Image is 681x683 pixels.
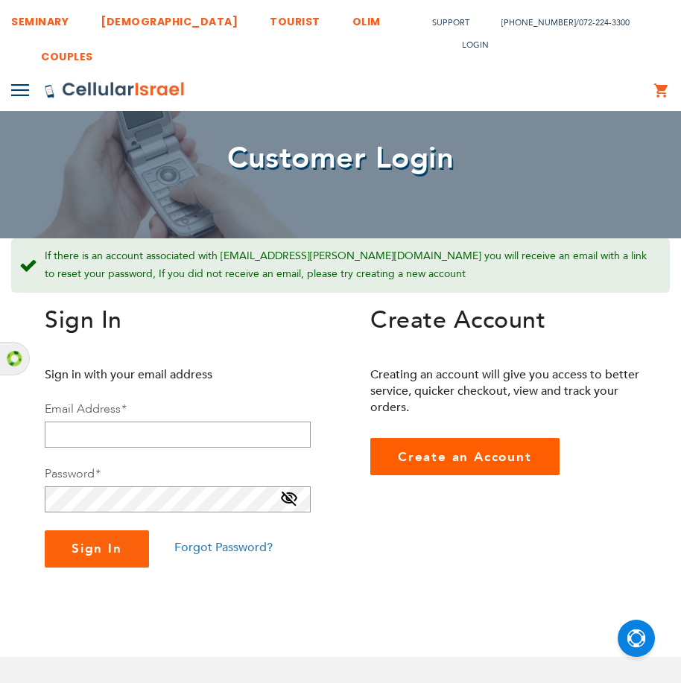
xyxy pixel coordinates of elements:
label: Email Address [45,401,126,417]
div: If there is an account associated with [EMAIL_ADDRESS][PERSON_NAME][DOMAIN_NAME] you will receive... [11,238,670,293]
span: Login [462,39,489,51]
p: Sign in with your email address [45,366,311,383]
button: Sign In [45,530,149,568]
span: Customer Login [227,138,454,179]
a: 072-224-3300 [579,17,630,28]
span: Sign In [45,304,122,337]
a: TOURIST [270,4,320,31]
a: SEMINARY [11,4,69,31]
img: Cellular Israel Logo [44,81,186,99]
label: Password [45,466,100,482]
a: Create an Account [370,438,560,475]
span: Create Account [370,304,545,337]
a: [PHONE_NUMBER] [501,17,576,28]
a: Forgot Password? [174,539,273,556]
span: Sign In [72,540,122,557]
span: Create an Account [398,448,532,466]
input: Email [45,422,311,448]
li: / [487,12,630,34]
p: Creating an account will give you access to better service, quicker checkout, view and track your... [370,366,651,416]
a: Support [432,17,469,28]
a: COUPLES [41,39,93,66]
img: Toggle Menu [11,84,29,96]
a: [DEMOGRAPHIC_DATA] [101,4,238,31]
a: OLIM [352,4,381,31]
